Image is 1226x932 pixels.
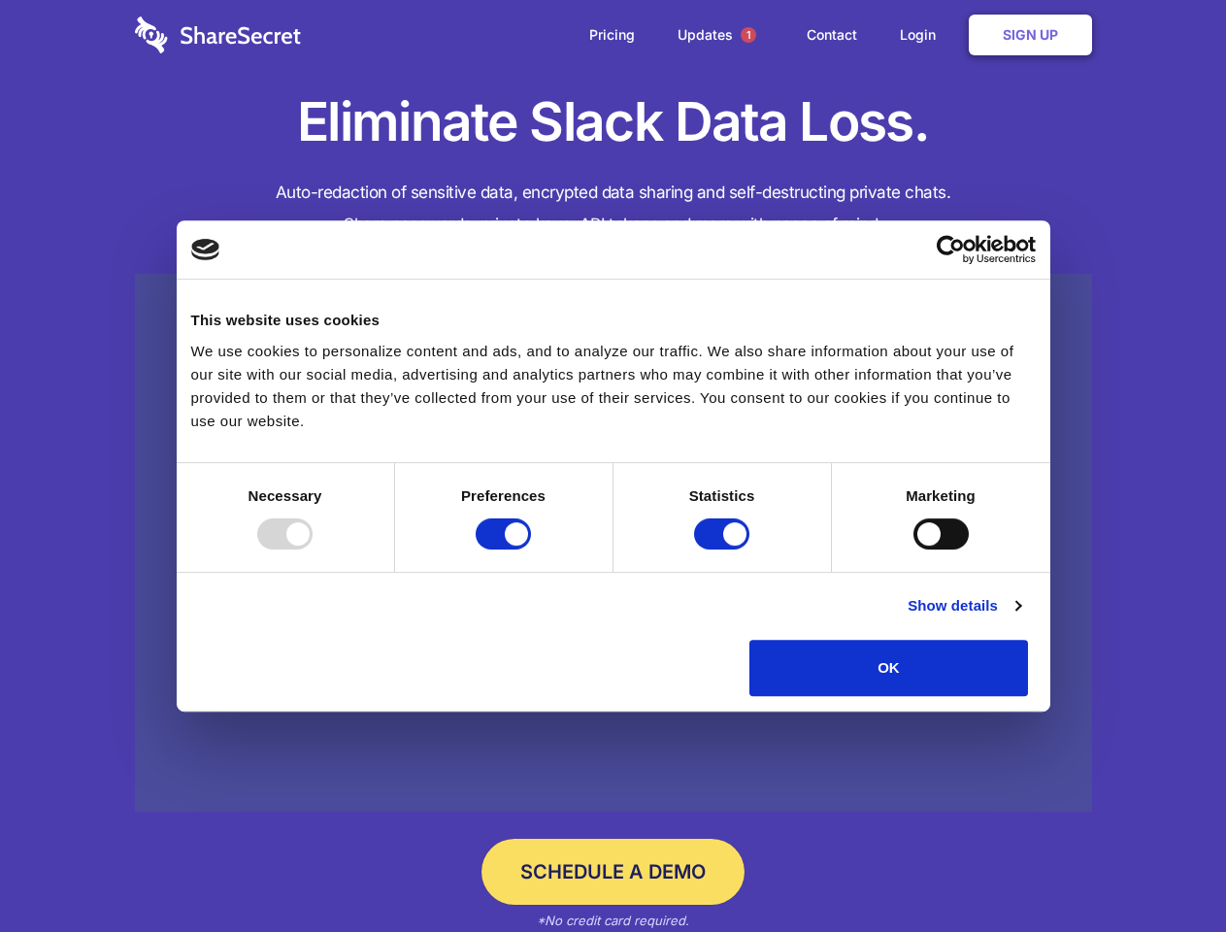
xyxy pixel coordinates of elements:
em: *No credit card required. [537,913,689,928]
h4: Auto-redaction of sensitive data, encrypted data sharing and self-destructing private chats. Shar... [135,177,1092,241]
a: Wistia video thumbnail [135,274,1092,813]
a: Show details [908,594,1020,617]
img: logo [191,239,220,260]
a: Usercentrics Cookiebot - opens in a new window [866,235,1036,264]
a: Login [880,5,965,65]
strong: Necessary [249,487,322,504]
strong: Preferences [461,487,546,504]
a: Pricing [570,5,654,65]
img: logo-wordmark-white-trans-d4663122ce5f474addd5e946df7df03e33cb6a1c49d2221995e7729f52c070b2.svg [135,17,301,53]
strong: Marketing [906,487,976,504]
strong: Statistics [689,487,755,504]
h1: Eliminate Slack Data Loss. [135,87,1092,157]
div: We use cookies to personalize content and ads, and to analyze our traffic. We also share informat... [191,340,1036,433]
button: OK [749,640,1028,696]
div: This website uses cookies [191,309,1036,332]
span: 1 [741,27,756,43]
a: Contact [787,5,877,65]
a: Sign Up [969,15,1092,55]
a: Schedule a Demo [481,839,745,905]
